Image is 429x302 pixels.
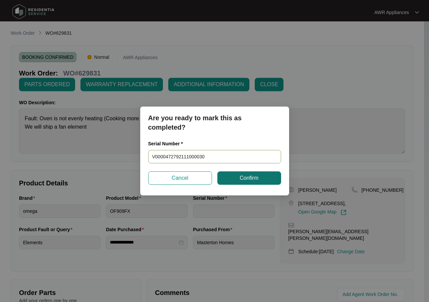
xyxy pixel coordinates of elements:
span: Cancel [172,174,188,182]
button: Cancel [148,171,212,185]
button: Confirm [217,171,281,185]
label: Serial Number * [148,140,188,147]
p: Are you ready to mark this as [148,113,281,123]
p: completed? [148,123,281,132]
span: Confirm [240,174,258,182]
